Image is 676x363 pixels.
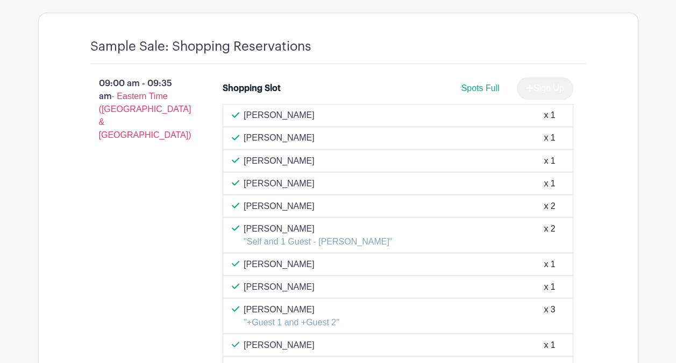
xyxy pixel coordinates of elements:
[244,177,315,190] p: [PERSON_NAME]
[90,39,311,54] h4: Sample Sale: Shopping Reservations
[544,338,555,351] div: x 1
[244,257,315,270] p: [PERSON_NAME]
[223,82,281,95] div: Shopping Slot
[544,257,555,270] div: x 1
[244,280,315,293] p: [PERSON_NAME]
[244,235,392,248] p: "Self and 1 Guest - [PERSON_NAME]"
[244,109,315,122] p: [PERSON_NAME]
[244,303,339,316] p: [PERSON_NAME]
[99,92,191,139] span: - Eastern Time ([GEOGRAPHIC_DATA] & [GEOGRAPHIC_DATA])
[461,83,499,93] span: Spots Full
[544,177,555,190] div: x 1
[244,199,315,212] p: [PERSON_NAME]
[244,338,315,351] p: [PERSON_NAME]
[544,131,555,144] div: x 1
[544,222,555,248] div: x 2
[544,154,555,167] div: x 1
[244,316,339,329] p: "+Guest 1 and +Guest 2"
[544,199,555,212] div: x 2
[544,303,555,329] div: x 3
[244,154,315,167] p: [PERSON_NAME]
[544,280,555,293] div: x 1
[544,109,555,122] div: x 1
[244,222,392,235] p: [PERSON_NAME]
[244,131,315,144] p: [PERSON_NAME]
[73,73,206,146] p: 09:00 am - 09:35 am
